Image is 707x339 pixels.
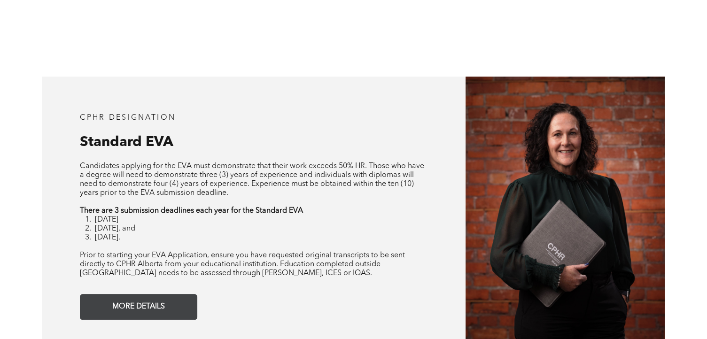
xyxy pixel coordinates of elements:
[95,234,120,241] span: [DATE].
[80,252,405,277] span: Prior to starting your EVA Application, ensure you have requested original transcripts to be sent...
[95,216,118,223] span: [DATE]
[80,162,424,197] span: Candidates applying for the EVA must demonstrate that their work exceeds 50% HR. Those who have a...
[80,114,176,122] span: CPHR DESIGNATION
[80,135,173,149] span: Standard EVA
[80,294,197,320] a: MORE DETAILS
[80,207,303,215] strong: There are 3 submission deadlines each year for the Standard EVA
[109,298,168,316] span: MORE DETAILS
[95,225,135,232] span: [DATE], and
